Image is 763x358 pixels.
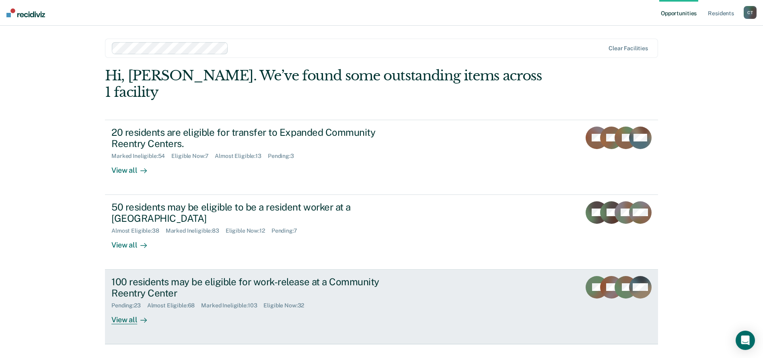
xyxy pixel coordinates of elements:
[171,153,215,160] div: Eligible Now : 7
[111,302,147,309] div: Pending : 23
[263,302,311,309] div: Eligible Now : 32
[744,6,757,19] button: CT
[105,195,658,270] a: 50 residents may be eligible to be a resident worker at a [GEOGRAPHIC_DATA]Almost Eligible:38Mark...
[609,45,648,52] div: Clear facilities
[736,331,755,350] div: Open Intercom Messenger
[111,160,156,175] div: View all
[744,6,757,19] div: C T
[111,227,166,234] div: Almost Eligible : 38
[226,227,271,234] div: Eligible Now : 12
[201,302,263,309] div: Marked Ineligible : 103
[111,127,394,150] div: 20 residents are eligible for transfer to Expanded Community Reentry Centers.
[111,153,171,160] div: Marked Ineligible : 54
[105,68,547,100] div: Hi, [PERSON_NAME]. We’ve found some outstanding items across 1 facility
[111,201,394,225] div: 50 residents may be eligible to be a resident worker at a [GEOGRAPHIC_DATA]
[111,234,156,250] div: View all
[6,8,45,17] img: Recidiviz
[166,227,226,234] div: Marked Ineligible : 83
[271,227,304,234] div: Pending : 7
[105,120,658,195] a: 20 residents are eligible for transfer to Expanded Community Reentry Centers.Marked Ineligible:54...
[111,309,156,325] div: View all
[105,270,658,344] a: 100 residents may be eligible for work-release at a Community Reentry CenterPending:23Almost Elig...
[215,153,268,160] div: Almost Eligible : 13
[147,302,202,309] div: Almost Eligible : 68
[111,276,394,299] div: 100 residents may be eligible for work-release at a Community Reentry Center
[268,153,300,160] div: Pending : 3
